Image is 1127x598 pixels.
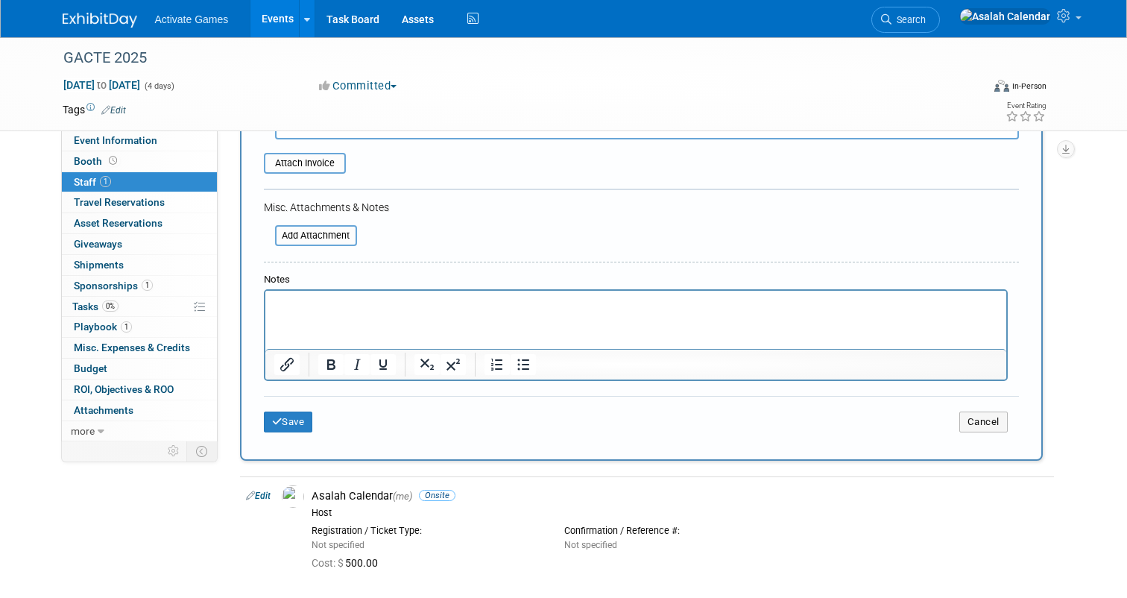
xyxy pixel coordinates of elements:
span: Search [891,14,926,25]
a: Staff1 [62,172,217,192]
button: Insert/edit link [274,354,300,375]
div: Confirmation / Reference #: [564,525,795,537]
span: [DATE] [DATE] [63,78,141,92]
button: Italic [344,354,370,375]
span: Giveaways [74,238,122,250]
span: Cost: $ [312,557,345,569]
a: Sponsorships1 [62,276,217,296]
span: Booth not reserved yet [106,155,120,166]
span: Attachments [74,404,133,416]
span: 500.00 [312,557,384,569]
a: more [62,421,217,441]
div: Host [312,507,1048,519]
span: more [71,425,95,437]
a: Playbook1 [62,317,217,337]
span: ROI, Objectives & ROO [74,383,174,395]
span: Staff [74,176,111,188]
span: Budget [74,362,107,374]
div: Event Format [901,78,1046,100]
button: Bold [318,354,344,375]
a: Edit [246,491,271,501]
a: Search [871,7,940,33]
button: Subscript [414,354,440,375]
span: 1 [100,176,111,187]
img: Asalah Calendar [959,8,1051,25]
span: Asset Reservations [74,217,162,229]
a: Budget [62,359,217,379]
a: Misc. Expenses & Credits [62,338,217,358]
span: Sponsorships [74,280,153,292]
button: Committed [314,78,402,94]
span: 0% [102,300,119,312]
a: Giveaways [62,234,217,254]
a: Edit [101,105,126,116]
span: Misc. Expenses & Credits [74,342,190,353]
div: Notes [264,273,1008,287]
a: Tasks0% [62,297,217,317]
div: Event Rating [1006,102,1046,110]
button: Bullet list [511,354,536,375]
span: Onsite [419,490,455,501]
div: Asalah Calendar [312,489,1048,503]
span: Shipments [74,259,124,271]
div: GACTE 2025 [58,45,963,72]
button: Numbered list [484,354,510,375]
span: Booth [74,155,120,167]
span: 1 [121,321,132,333]
div: Registration / Ticket Type: [312,525,542,537]
button: Underline [370,354,396,375]
span: Not specified [564,540,617,550]
span: Activate Games [155,13,229,25]
span: (me) [393,491,412,502]
span: 1 [142,280,153,291]
a: Event Information [62,130,217,151]
div: Misc. Attachments & Notes [264,200,1019,215]
a: Attachments [62,400,217,421]
button: Superscript [441,354,466,375]
iframe: Rich Text Area [265,291,1006,349]
span: Travel Reservations [74,196,165,208]
a: Travel Reservations [62,192,217,213]
span: (4 days) [143,81,174,91]
img: Format-Inperson.png [994,80,1009,92]
button: Cancel [959,412,1008,432]
span: Not specified [312,540,364,550]
a: Booth [62,151,217,171]
td: Tags [63,102,126,117]
td: Toggle Event Tabs [186,441,217,461]
a: Asset Reservations [62,213,217,233]
a: ROI, Objectives & ROO [62,380,217,400]
a: Shipments [62,255,217,275]
span: Event Information [74,134,157,146]
div: In-Person [1011,81,1046,92]
button: Save [264,412,313,432]
span: Playbook [74,321,132,333]
td: Personalize Event Tab Strip [161,441,187,461]
span: to [95,79,109,91]
img: ExhibitDay [63,13,137,28]
span: Tasks [72,300,119,312]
